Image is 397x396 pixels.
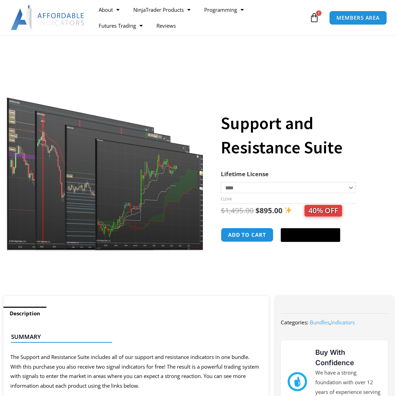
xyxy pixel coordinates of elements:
[288,372,307,391] img: mark thumbs good 43913 | Affordable Indicators – NinjaTrader
[221,170,269,178] label: Lifetime License
[281,228,340,242] button: Buy with GPay
[197,2,251,18] a: Programming
[315,347,381,368] h3: Buy With Confidence
[11,333,255,340] h4: Summary
[92,2,308,34] nav: Menu
[92,18,150,34] a: Futures Trading
[336,15,380,20] span: MEMBERS AREA
[305,205,342,216] span: 40% OFF
[221,206,254,215] bdi: 1,495.00
[221,111,380,160] h1: Support and Resistance Suite
[281,319,308,326] span: Categories:
[329,11,387,25] a: MEMBERS AREA
[126,2,197,18] a: NinjaTrader Products
[221,251,380,257] iframe: PayPal Message 1
[92,2,126,18] a: About
[221,197,232,201] a: Clear options
[310,319,355,326] span: ,
[310,319,330,326] a: Bundles
[11,5,85,30] img: LogoAI | Affordable Indicators – NinjaTrader
[255,206,260,215] span: $
[331,319,355,326] a: Indicators
[221,206,225,215] span: $
[285,207,292,214] img: ✨
[10,352,262,391] p: The Support and Resistance Suite includes all of our support and resistance indicators in one bun...
[299,8,330,28] a: 1
[3,307,46,320] a: Description
[221,228,273,242] button: Add to cart
[255,206,282,215] bdi: 895.00
[150,18,183,34] a: Reviews
[5,79,206,251] img: Support and Resistance Suite 1
[316,10,322,16] span: 1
